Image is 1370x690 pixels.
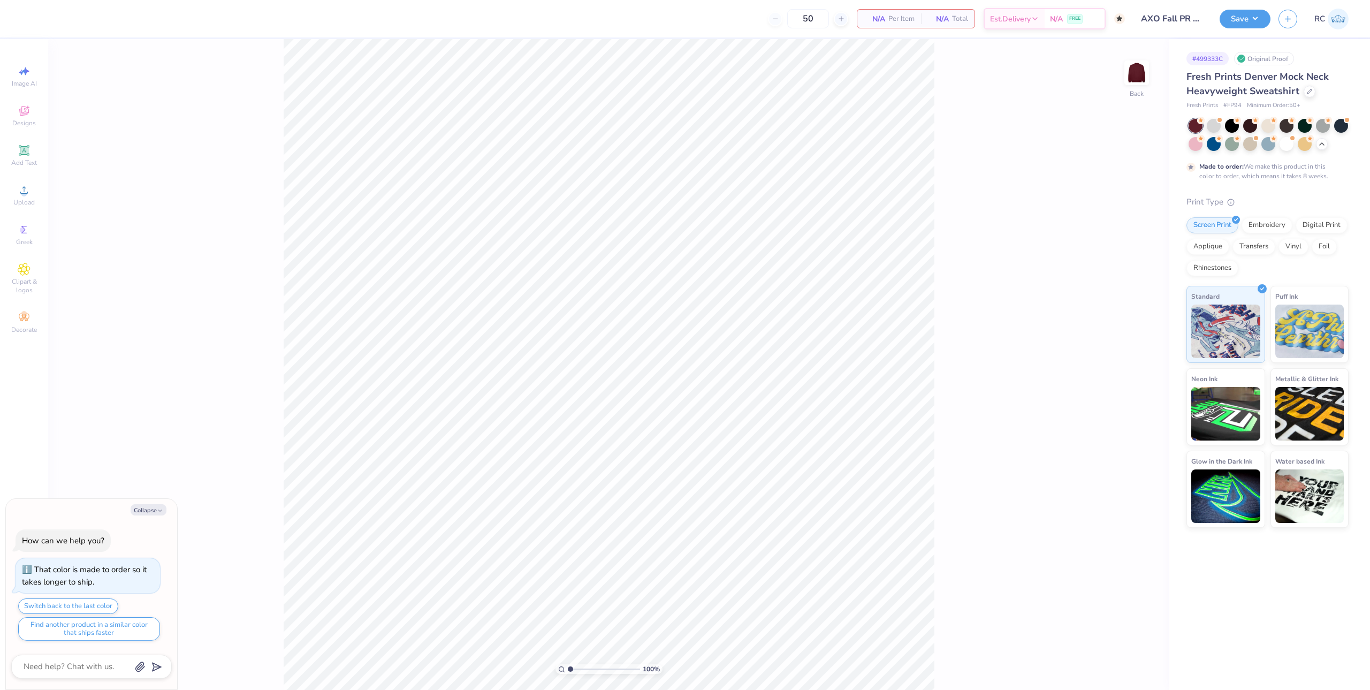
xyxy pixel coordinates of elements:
div: Embroidery [1242,217,1292,233]
span: Image AI [12,79,37,88]
strong: Made to order: [1199,162,1244,171]
div: How can we help you? [22,535,104,546]
span: Fresh Prints [1186,101,1218,110]
span: Neon Ink [1191,373,1217,384]
span: Minimum Order: 50 + [1247,101,1300,110]
span: Upload [13,198,35,207]
div: Digital Print [1296,217,1348,233]
span: Per Item [888,13,915,25]
button: Switch back to the last color [18,598,118,614]
img: Neon Ink [1191,387,1260,441]
span: Decorate [11,325,37,334]
span: N/A [1050,13,1063,25]
div: Original Proof [1234,52,1294,65]
div: Foil [1312,239,1337,255]
span: FREE [1069,15,1080,22]
img: Standard [1191,305,1260,358]
span: Metallic & Glitter Ink [1275,373,1338,384]
div: Print Type [1186,196,1349,208]
span: Total [952,13,968,25]
img: Rio Cabojoc [1328,9,1349,29]
span: Designs [12,119,36,127]
span: Water based Ink [1275,456,1325,467]
div: # 499333C [1186,52,1229,65]
div: We make this product in this color to order, which means it takes 8 weeks. [1199,162,1331,181]
div: Applique [1186,239,1229,255]
span: Standard [1191,291,1220,302]
button: Find another product in a similar color that ships faster [18,617,160,641]
a: RC [1314,9,1349,29]
span: RC [1314,13,1325,25]
span: # FP94 [1223,101,1242,110]
div: Vinyl [1278,239,1308,255]
img: Puff Ink [1275,305,1344,358]
div: Screen Print [1186,217,1238,233]
img: Back [1126,62,1147,84]
span: Greek [16,238,33,246]
span: Clipart & logos [5,277,43,294]
img: Metallic & Glitter Ink [1275,387,1344,441]
span: N/A [864,13,885,25]
span: Est. Delivery [990,13,1031,25]
span: Add Text [11,158,37,167]
div: Back [1130,89,1144,98]
img: Water based Ink [1275,469,1344,523]
div: Rhinestones [1186,260,1238,276]
span: 100 % [643,664,660,674]
button: Save [1220,10,1270,28]
span: Puff Ink [1275,291,1298,302]
input: – – [787,9,829,28]
span: N/A [927,13,949,25]
div: Transfers [1232,239,1275,255]
button: Collapse [131,504,166,515]
input: Untitled Design [1133,8,1212,29]
img: Glow in the Dark Ink [1191,469,1260,523]
span: Fresh Prints Denver Mock Neck Heavyweight Sweatshirt [1186,70,1329,97]
div: That color is made to order so it takes longer to ship. [22,564,147,587]
span: Glow in the Dark Ink [1191,456,1252,467]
